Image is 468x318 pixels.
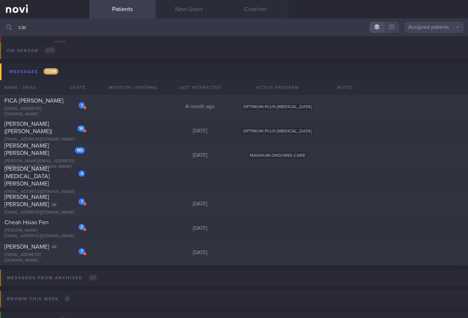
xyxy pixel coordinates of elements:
div: On sensor [5,46,57,56]
div: Mention / Internal [100,80,167,95]
div: Messages from Archived [5,273,99,283]
span: 0 / 14 [44,47,55,53]
div: [DATE] [167,152,233,159]
span: 7 / 298 [44,68,58,75]
span: 0 / 1 [89,274,97,281]
div: 1 [79,198,85,205]
div: [DATE] [167,201,233,208]
div: Notes [333,80,468,95]
div: 145 [75,147,85,153]
button: Assigned patients [405,22,464,33]
div: [EMAIL_ADDRESS][DOMAIN_NAME] [4,137,85,142]
span: OPTIMUM-PLUS-[MEDICAL_DATA] [241,128,313,134]
div: Review this week [5,294,72,304]
div: [EMAIL_ADDRESS][DOMAIN_NAME] [4,189,85,195]
span: [PERSON_NAME] [PERSON_NAME] [4,194,49,207]
div: [DATE] [167,250,233,256]
span: Cheah Hsiao Fen [4,220,49,225]
span: [PERSON_NAME][MEDICAL_DATA] [PERSON_NAME] [4,166,50,187]
span: [PERSON_NAME] [4,244,49,250]
div: [EMAIL_ADDRESS][DOMAIN_NAME] [4,210,85,215]
div: 4 [79,170,85,177]
div: [DATE] [167,225,233,232]
div: [PERSON_NAME][EMAIL_ADDRESS][PERSON_NAME][DOMAIN_NAME] [4,159,85,170]
span: 0 [64,295,70,302]
div: [EMAIL_ADDRESS][DOMAIN_NAME] [4,106,85,117]
div: 2 [79,224,85,230]
span: FICA [PERSON_NAME] [4,98,63,104]
span: [PERSON_NAME] ([PERSON_NAME]) [4,121,52,134]
div: Active Program [233,80,322,95]
div: 7 [79,248,85,255]
div: [PERSON_NAME][EMAIL_ADDRESS][DOMAIN_NAME] [4,228,85,239]
span: [PERSON_NAME] [PERSON_NAME] [4,143,49,156]
div: Last Interacted [167,80,233,95]
div: A month ago [167,104,233,110]
div: [EMAIL_ADDRESS][DOMAIN_NAME] [4,252,85,263]
span: OPTIMUM-PLUS-[MEDICAL_DATA] [241,104,313,110]
div: 1 [79,102,85,108]
div: 14 [77,125,85,132]
span: MAGNUM-ONGOING-CARE [248,152,307,159]
div: Chats [60,80,89,95]
div: [DATE] [167,128,233,135]
div: Messages [7,67,60,77]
